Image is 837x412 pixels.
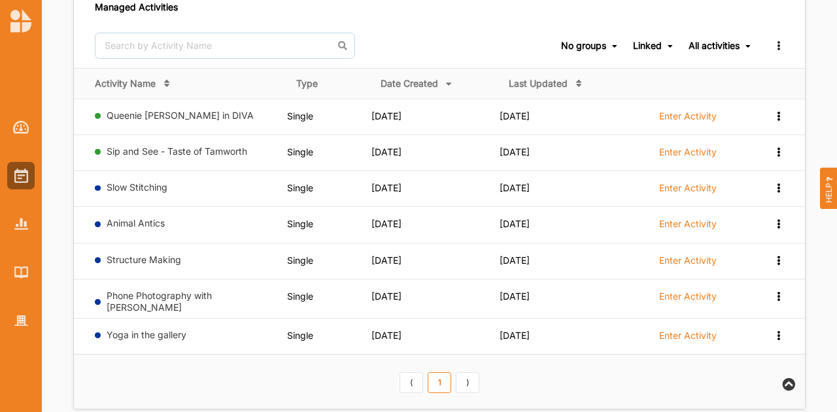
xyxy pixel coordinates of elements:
[500,255,530,266] span: [DATE]
[14,266,28,277] img: Library
[371,182,401,193] span: [DATE]
[287,182,313,193] span: Single
[500,146,530,157] span: [DATE]
[95,33,355,59] input: Search by Activity Name
[10,9,31,33] img: logo
[659,182,717,201] a: Enter Activity
[371,255,401,266] span: [DATE]
[398,370,482,392] div: Pagination Navigation
[400,372,423,393] a: Previous item
[14,168,28,183] img: Activities
[633,40,662,52] div: Linked
[7,259,35,286] a: Library
[428,372,451,393] a: 1
[107,254,181,265] a: Structure Making
[7,114,35,141] a: Dashboard
[287,146,313,157] span: Single
[659,329,717,349] a: Enter Activity
[14,315,28,326] img: Organisation
[659,110,717,129] a: Enter Activity
[381,78,438,89] div: Date Created
[287,68,371,99] th: Type
[689,40,740,52] div: All activities
[95,78,156,89] div: Activity Name
[13,121,29,134] img: Dashboard
[95,1,178,13] div: Managed Activities
[500,291,530,302] span: [DATE]
[561,40,606,52] div: No groups
[659,291,717,302] label: Enter Activity
[107,217,165,229] a: Animal Antics
[107,146,247,157] a: Sip and See - Taste of Tamworth
[371,110,401,121] span: [DATE]
[107,110,254,121] a: Queenie [PERSON_NAME] in DIVA
[500,330,530,341] span: [DATE]
[7,307,35,334] a: Organisation
[659,218,717,230] label: Enter Activity
[659,255,717,266] label: Enter Activity
[659,146,717,158] label: Enter Activity
[107,182,167,193] a: Slow Stitching
[659,110,717,122] label: Enter Activity
[500,218,530,229] span: [DATE]
[500,182,530,193] span: [DATE]
[7,210,35,238] a: Reports
[659,290,717,309] a: Enter Activity
[107,329,186,340] a: Yoga in the gallery
[287,218,313,229] span: Single
[659,330,717,341] label: Enter Activity
[14,218,28,229] img: Reports
[509,78,568,89] div: Last Updated
[659,217,717,237] a: Enter Activity
[659,182,717,194] label: Enter Activity
[500,110,530,121] span: [DATE]
[287,255,313,266] span: Single
[371,218,401,229] span: [DATE]
[659,146,717,165] a: Enter Activity
[287,291,313,302] span: Single
[371,146,401,157] span: [DATE]
[659,254,717,274] a: Enter Activity
[371,291,401,302] span: [DATE]
[7,162,35,189] a: Activities
[371,330,401,341] span: [DATE]
[456,372,479,393] a: Next item
[287,110,313,121] span: Single
[107,290,212,313] a: Phone Photography with [PERSON_NAME]
[287,330,313,341] span: Single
